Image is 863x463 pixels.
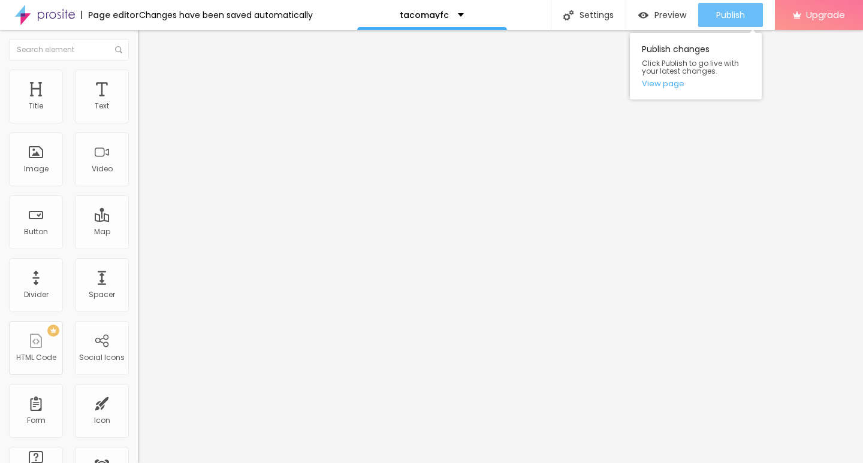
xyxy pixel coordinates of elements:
iframe: Editor [138,30,863,463]
div: Page editor [81,11,139,19]
img: view-1.svg [638,10,648,20]
div: Icon [94,416,110,425]
div: Changes have been saved automatically [139,11,313,19]
div: Spacer [89,290,115,299]
input: Search element [9,39,129,60]
div: Form [27,416,46,425]
div: Publish changes [630,33,762,99]
p: tacomayfc [400,11,449,19]
span: Preview [654,10,686,20]
div: Button [24,228,48,236]
div: HTML Code [16,353,56,362]
span: Click Publish to go live with your latest changes. [642,59,750,75]
button: Preview [626,3,698,27]
span: Upgrade [806,10,845,20]
a: View page [642,80,750,87]
span: Publish [716,10,745,20]
div: Map [94,228,110,236]
div: Title [29,102,43,110]
img: Icone [115,46,122,53]
div: Video [92,165,113,173]
button: Publish [698,3,763,27]
img: Icone [563,10,574,20]
div: Text [95,102,109,110]
div: Divider [24,290,49,299]
div: Image [24,165,49,173]
div: Social Icons [79,353,125,362]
